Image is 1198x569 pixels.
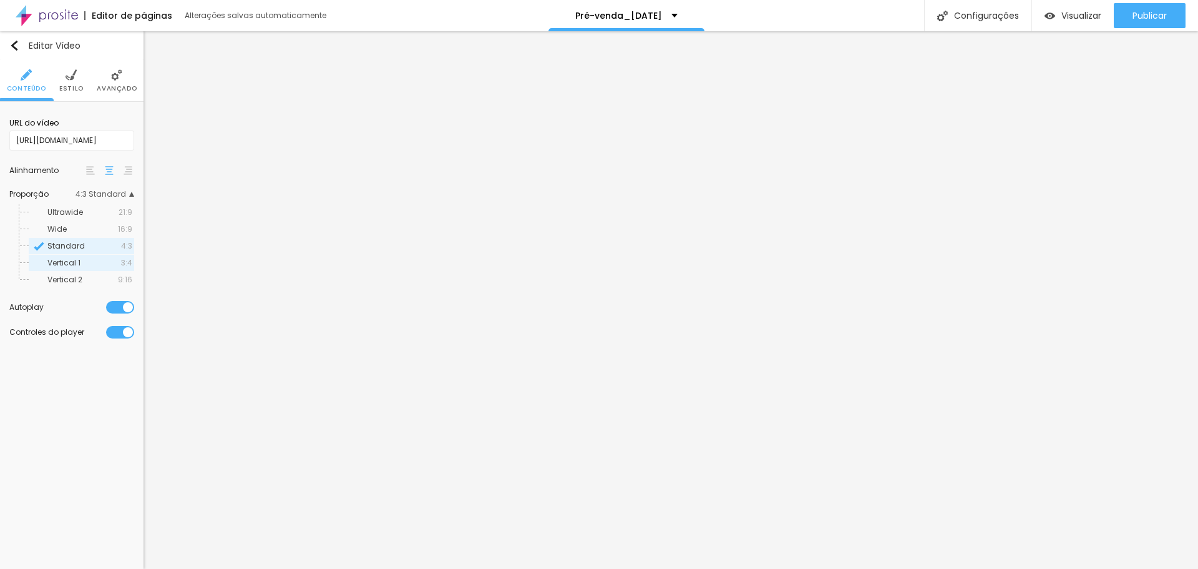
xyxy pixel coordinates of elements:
img: Icone [9,41,19,51]
span: 16:9 [118,225,132,233]
div: Alterações salvas automaticamente [185,12,328,19]
span: Avançado [97,86,137,92]
button: Visualizar [1032,3,1114,28]
span: Ultrawide [47,207,83,217]
span: Visualizar [1061,11,1101,21]
img: Icone [66,69,77,81]
img: paragraph-right-align.svg [124,166,132,175]
p: Pré-venda_[DATE] [575,11,662,20]
img: paragraph-left-align.svg [86,166,95,175]
img: Icone [111,69,122,81]
div: Editor de páginas [84,11,172,20]
div: Editar Vídeo [9,41,80,51]
span: Vertical 1 [47,257,80,268]
div: Autoplay [9,304,106,311]
span: Vertical 2 [47,274,82,285]
span: 9:16 [118,276,132,284]
span: 4:3 Standard [75,190,134,198]
span: Estilo [59,86,84,92]
span: Wide [47,224,67,234]
img: view-1.svg [1045,11,1055,21]
input: Youtube, Vimeo ou Dailymotion [9,131,134,151]
span: Publicar [1132,11,1167,21]
button: Publicar [1114,3,1186,28]
div: URL do vídeo [9,117,134,129]
span: 3:4 [121,259,132,267]
div: Alinhamento [9,167,84,174]
div: Controles do player [9,329,106,336]
img: Icone [21,69,32,81]
span: Standard [47,240,85,251]
iframe: Editor [144,31,1198,569]
span: 4:3 [121,242,132,250]
img: paragraph-center-align.svg [105,166,114,175]
img: Icone [34,241,44,252]
div: Proporção [9,190,75,198]
span: 21:9 [119,209,132,216]
img: Icone [937,11,948,21]
span: Conteúdo [7,86,46,92]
